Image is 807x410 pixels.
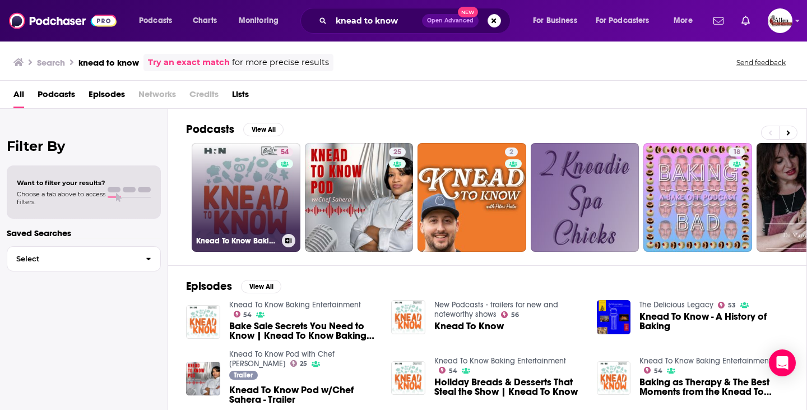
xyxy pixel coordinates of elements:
[654,368,662,374] span: 54
[596,13,650,29] span: For Podcasters
[229,385,378,404] a: Knead To Know Pod w/Chef Sahera - Trailer
[728,303,736,308] span: 53
[768,8,792,33] span: Logged in as AllenMedia
[311,8,521,34] div: Search podcasts, credits, & more...
[434,321,504,331] span: Knead To Know
[13,85,24,108] a: All
[639,312,789,331] span: Knead To Know - A History of Baking
[768,8,792,33] img: User Profile
[737,11,754,30] a: Show notifications dropdown
[439,367,457,374] a: 54
[229,300,361,310] a: Knead To Know Baking Entertainment
[305,143,414,252] a: 25
[243,312,252,317] span: 54
[139,13,172,29] span: Podcasts
[239,13,279,29] span: Monitoring
[434,356,566,366] a: Knead To Know Baking Entertainment
[7,138,161,154] h2: Filter By
[232,85,249,108] a: Lists
[185,12,224,30] a: Charts
[189,85,219,108] span: Credits
[243,123,284,136] button: View All
[241,280,281,293] button: View All
[769,349,796,376] div: Open Intercom Messenger
[718,302,736,308] a: 53
[17,179,105,187] span: Want to filter your results?
[281,147,289,158] span: 54
[505,148,518,156] a: 2
[89,85,125,108] a: Episodes
[418,143,526,252] a: 2
[229,321,378,340] a: Bake Sale Secrets You Need to Know | Knead To Know Baking Entertainment
[449,368,457,374] span: 54
[17,190,105,206] span: Choose a tab above to access filters.
[674,13,693,29] span: More
[393,147,401,158] span: 25
[733,147,740,158] span: 18
[138,85,176,108] span: Networks
[643,143,752,252] a: 18
[729,148,745,156] a: 18
[391,361,425,395] img: Holiday Breads & Desserts That Steal the Show | Knead To Know
[196,236,277,246] h3: Knead To Know Baking Entertainment
[234,372,253,379] span: Trailer
[234,311,252,317] a: 54
[525,12,591,30] button: open menu
[186,362,220,396] img: Knead To Know Pod w/Chef Sahera - Trailer
[709,11,728,30] a: Show notifications dropdown
[733,58,789,67] button: Send feedback
[639,356,771,366] a: Knead To Know Baking Entertainment
[229,349,335,368] a: Knead To Know Pod with Chef Sahera
[588,12,666,30] button: open menu
[509,147,513,158] span: 2
[9,10,117,31] img: Podchaser - Follow, Share and Rate Podcasts
[7,255,137,262] span: Select
[533,13,577,29] span: For Business
[427,18,474,24] span: Open Advanced
[148,56,230,69] a: Try an exact match
[186,305,220,339] img: Bake Sale Secrets You Need to Know | Knead To Know Baking Entertainment
[501,311,519,318] a: 56
[232,56,329,69] span: for more precise results
[38,85,75,108] a: Podcasts
[276,148,293,156] a: 54
[300,361,307,366] span: 25
[331,12,422,30] input: Search podcasts, credits, & more...
[7,228,161,238] p: Saved Searches
[186,122,284,136] a: PodcastsView All
[422,14,479,27] button: Open AdvancedNew
[458,7,478,17] span: New
[186,279,281,293] a: EpisodesView All
[389,148,406,156] a: 25
[666,12,707,30] button: open menu
[511,312,519,317] span: 56
[768,8,792,33] button: Show profile menu
[434,377,583,397] a: Holiday Breads & Desserts That Steal the Show | Knead To Know
[231,12,293,30] button: open menu
[644,367,662,374] a: 54
[597,300,631,334] img: Knead To Know - A History of Baking
[37,57,65,68] h3: Search
[597,361,631,395] img: Baking as Therapy & The Best Moments from the Knead To Know Baking Podcast
[639,377,789,397] a: Baking as Therapy & The Best Moments from the Knead To Know Baking Podcast
[186,279,232,293] h2: Episodes
[290,360,308,367] a: 25
[186,122,234,136] h2: Podcasts
[193,13,217,29] span: Charts
[434,300,558,319] a: New Podcasts - trailers for new and noteworthy shows
[391,300,425,334] a: Knead To Know
[192,143,300,252] a: 54Knead To Know Baking Entertainment
[78,57,139,68] h3: knead to know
